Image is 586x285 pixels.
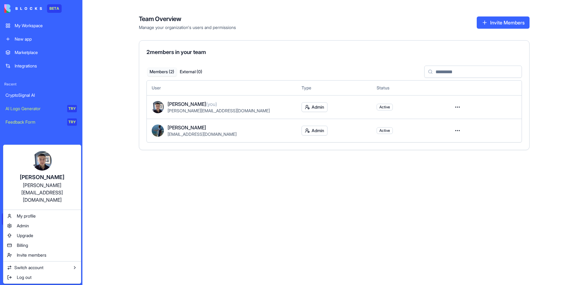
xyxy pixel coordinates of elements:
a: [PERSON_NAME][PERSON_NAME][EMAIL_ADDRESS][DOMAIN_NAME] [5,146,80,208]
a: Invite members [5,250,80,260]
a: Admin [5,221,80,231]
div: AI Logo Generator [5,106,63,112]
span: Recent [2,82,81,87]
font: Admin [17,223,29,228]
font: Upgrade [17,233,33,238]
font: TRY [68,120,76,124]
div: Feedback Form [5,119,63,125]
span: Billing [17,242,28,248]
font: [PERSON_NAME][EMAIL_ADDRESS][DOMAIN_NAME] [21,182,63,203]
a: My profile [5,211,80,221]
font: [PERSON_NAME] [20,174,64,180]
span: Switch account [14,265,43,271]
a: Billing [5,240,80,250]
a: Upgrade [5,231,80,240]
div: TRY [67,105,77,112]
span: My profile [17,213,36,219]
span: Log out [17,274,31,280]
img: ACg8ocKaUzBkx5-hZFfU-2XbY5CydLnhe-x0q3PYII62Rd2eRr3vLgSs=s96-c [32,151,52,171]
div: CryptoSignal AI [5,92,77,98]
span: Invite members [17,252,46,258]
